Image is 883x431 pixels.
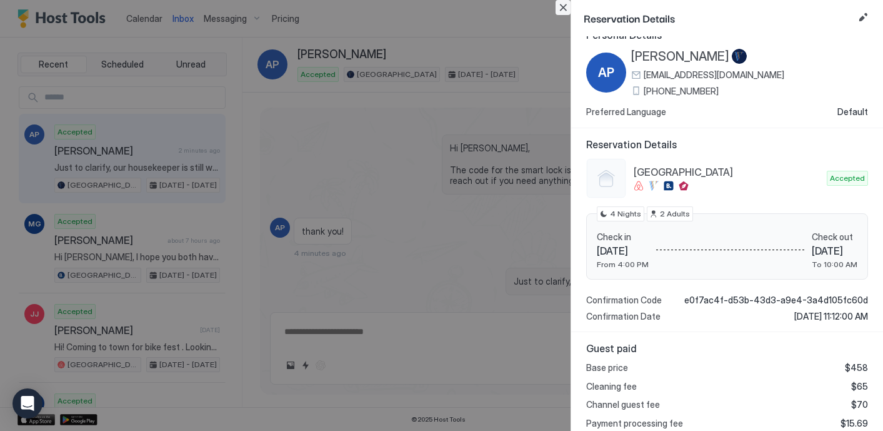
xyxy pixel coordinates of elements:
[684,295,868,306] span: e0f7ac4f-d53b-43d3-a9e4-3a4d105fc60d
[856,10,871,25] button: Edit reservation
[584,10,853,26] span: Reservation Details
[634,166,822,178] span: [GEOGRAPHIC_DATA]
[660,208,690,220] span: 2 Adults
[845,362,868,373] span: $458
[597,245,649,257] span: [DATE]
[586,138,868,151] span: Reservation Details
[841,418,868,429] span: $15.69
[12,388,42,418] div: Open Intercom Messenger
[644,86,719,97] span: [PHONE_NUMBER]
[837,106,868,118] span: Default
[812,245,857,257] span: [DATE]
[586,362,628,373] span: Base price
[851,381,868,392] span: $65
[812,260,857,269] span: To 10:00 AM
[586,418,683,429] span: Payment processing fee
[598,63,614,82] span: AP
[586,399,660,410] span: Channel guest fee
[644,69,784,81] span: [EMAIL_ADDRESS][DOMAIN_NAME]
[851,399,868,410] span: $70
[794,311,868,322] span: [DATE] 11:12:00 AM
[597,260,649,269] span: From 4:00 PM
[610,208,641,220] span: 4 Nights
[586,381,637,392] span: Cleaning fee
[830,173,865,184] span: Accepted
[586,295,662,306] span: Confirmation Code
[586,342,868,355] span: Guest paid
[586,106,666,118] span: Preferred Language
[631,49,729,64] span: [PERSON_NAME]
[597,231,649,243] span: Check in
[812,231,857,243] span: Check out
[586,311,661,322] span: Confirmation Date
